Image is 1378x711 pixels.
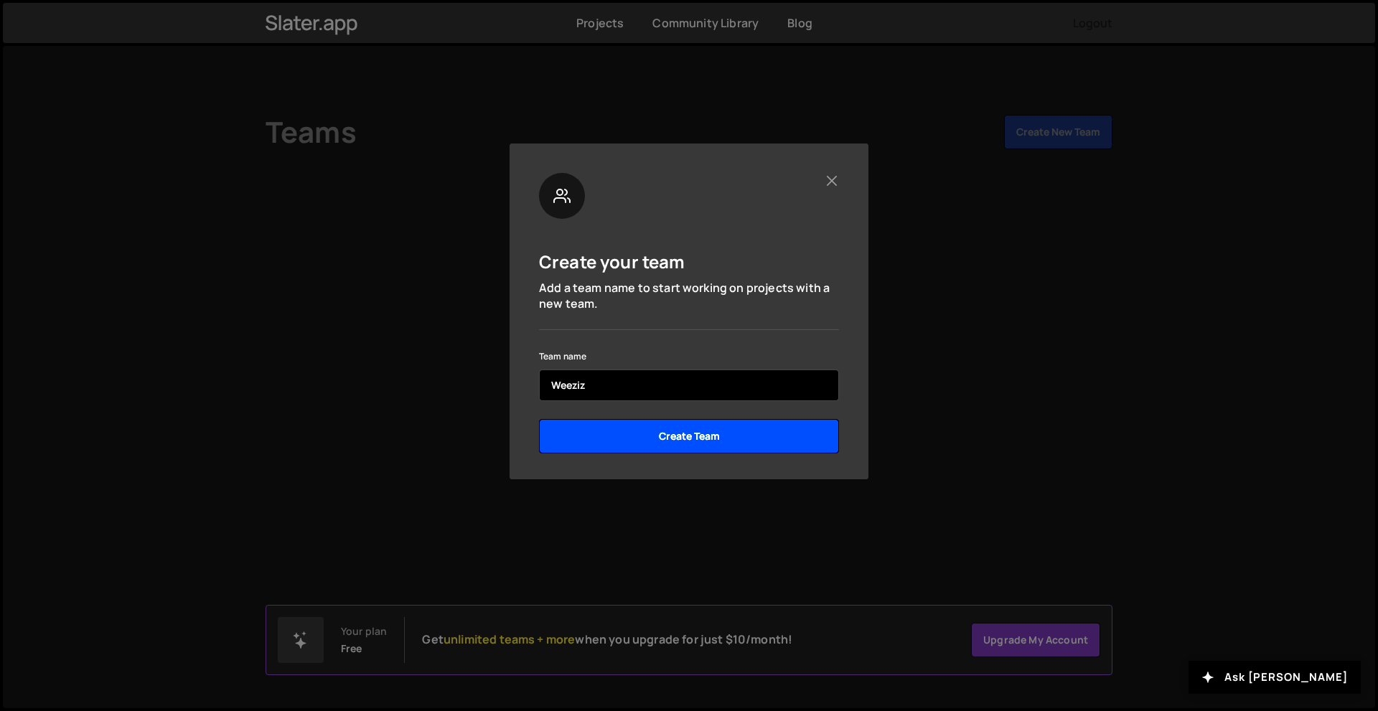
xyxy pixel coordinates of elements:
[824,173,839,188] button: Close
[539,349,586,364] label: Team name
[539,419,839,453] input: Create Team
[539,369,839,401] input: name
[1189,661,1361,694] button: Ask [PERSON_NAME]
[539,250,685,273] h5: Create your team
[539,280,839,312] p: Add a team name to start working on projects with a new team.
